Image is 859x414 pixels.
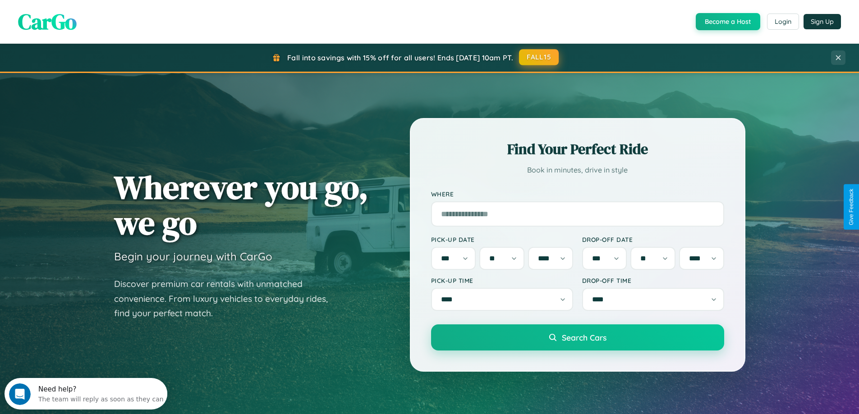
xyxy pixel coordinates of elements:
[562,332,606,342] span: Search Cars
[287,53,513,62] span: Fall into savings with 15% off for all users! Ends [DATE] 10am PT.
[34,15,159,24] div: The team will reply as soon as they can
[696,13,760,30] button: Become a Host
[431,236,573,243] label: Pick-up Date
[4,4,168,28] div: Open Intercom Messenger
[848,189,854,225] div: Give Feedback
[804,14,841,29] button: Sign Up
[431,190,724,198] label: Where
[582,277,724,284] label: Drop-off Time
[114,277,340,321] p: Discover premium car rentals with unmatched convenience. From luxury vehicles to everyday rides, ...
[431,164,724,177] p: Book in minutes, drive in style
[767,14,799,30] button: Login
[34,8,159,15] div: Need help?
[519,49,559,65] button: FALL15
[431,324,724,350] button: Search Cars
[431,139,724,159] h2: Find Your Perfect Ride
[431,277,573,284] label: Pick-up Time
[9,383,31,405] iframe: Intercom live chat
[114,250,272,263] h3: Begin your journey with CarGo
[114,169,368,241] h1: Wherever you go, we go
[18,7,77,36] span: CarGo
[5,378,167,409] iframe: Intercom live chat discovery launcher
[582,236,724,243] label: Drop-off Date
